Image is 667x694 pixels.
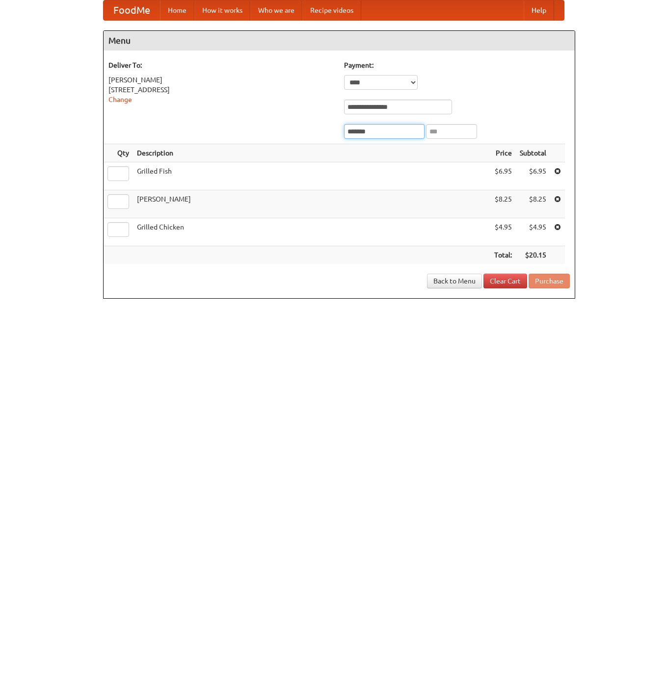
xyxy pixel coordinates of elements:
[108,85,334,95] div: [STREET_ADDRESS]
[108,96,132,103] a: Change
[104,31,575,51] h4: Menu
[516,218,550,246] td: $4.95
[160,0,194,20] a: Home
[133,144,490,162] th: Description
[133,162,490,190] td: Grilled Fish
[104,0,160,20] a: FoodMe
[194,0,250,20] a: How it works
[529,274,570,288] button: Purchase
[490,246,516,264] th: Total:
[104,144,133,162] th: Qty
[108,60,334,70] h5: Deliver To:
[516,144,550,162] th: Subtotal
[490,218,516,246] td: $4.95
[490,190,516,218] td: $8.25
[302,0,361,20] a: Recipe videos
[133,190,490,218] td: [PERSON_NAME]
[524,0,554,20] a: Help
[516,246,550,264] th: $20.15
[344,60,570,70] h5: Payment:
[250,0,302,20] a: Who we are
[516,162,550,190] td: $6.95
[133,218,490,246] td: Grilled Chicken
[490,144,516,162] th: Price
[490,162,516,190] td: $6.95
[108,75,334,85] div: [PERSON_NAME]
[427,274,482,288] a: Back to Menu
[483,274,527,288] a: Clear Cart
[516,190,550,218] td: $8.25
